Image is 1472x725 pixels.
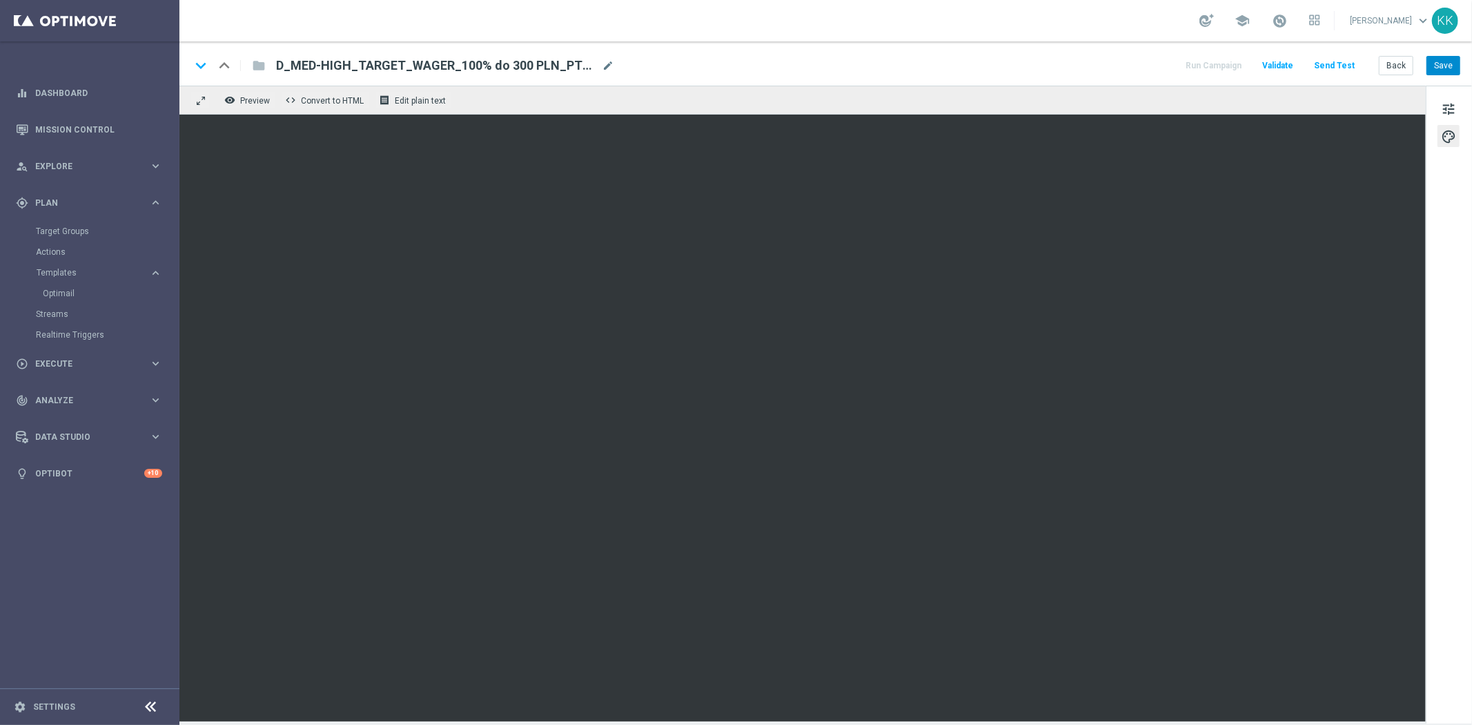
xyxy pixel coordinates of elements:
[35,396,149,405] span: Analyze
[16,358,149,370] div: Execute
[149,394,162,407] i: keyboard_arrow_right
[144,469,162,478] div: +10
[43,283,178,304] div: Optimail
[16,467,28,480] i: lightbulb
[37,269,149,277] div: Templates
[1415,13,1431,28] span: keyboard_arrow_down
[35,75,162,111] a: Dashboard
[379,95,390,106] i: receipt
[1235,13,1250,28] span: school
[221,91,276,109] button: remove_red_eye Preview
[1441,100,1456,118] span: tune
[14,701,26,713] i: settings
[149,430,162,443] i: keyboard_arrow_right
[276,57,596,74] span: D_MED-HIGH_TARGET_WAGER_100% do 300 PLN_PTLW_230925
[35,433,149,441] span: Data Studio
[149,267,162,280] i: keyboard_arrow_right
[16,197,149,209] div: Plan
[1441,128,1456,146] span: palette
[15,468,163,479] button: lightbulb Optibot +10
[15,432,163,443] button: Data Studio keyboard_arrow_right
[602,59,614,72] span: mode_edit
[1437,125,1460,147] button: palette
[375,91,452,109] button: receipt Edit plain text
[36,226,144,237] a: Target Groups
[15,124,163,135] button: Mission Control
[16,87,28,99] i: equalizer
[16,197,28,209] i: gps_fixed
[16,160,28,173] i: person_search
[36,242,178,262] div: Actions
[149,159,162,173] i: keyboard_arrow_right
[35,199,149,207] span: Plan
[301,96,364,106] span: Convert to HTML
[285,95,296,106] span: code
[395,96,446,106] span: Edit plain text
[36,329,144,340] a: Realtime Triggers
[190,55,211,76] i: keyboard_arrow_down
[16,111,162,148] div: Mission Control
[1312,57,1357,75] button: Send Test
[36,309,144,320] a: Streams
[1260,57,1295,75] button: Validate
[36,325,178,345] div: Realtime Triggers
[16,455,162,492] div: Optibot
[16,75,162,111] div: Dashboard
[16,160,149,173] div: Explore
[16,431,149,443] div: Data Studio
[1348,10,1432,31] a: [PERSON_NAME]keyboard_arrow_down
[37,269,135,277] span: Templates
[43,288,144,299] a: Optimail
[36,221,178,242] div: Target Groups
[1379,56,1413,75] button: Back
[15,88,163,99] button: equalizer Dashboard
[224,95,235,106] i: remove_red_eye
[15,161,163,172] button: person_search Explore keyboard_arrow_right
[282,91,370,109] button: code Convert to HTML
[36,262,178,304] div: Templates
[36,267,163,278] button: Templates keyboard_arrow_right
[1437,97,1460,119] button: tune
[16,358,28,370] i: play_circle_outline
[35,455,144,492] a: Optibot
[149,196,162,209] i: keyboard_arrow_right
[149,357,162,370] i: keyboard_arrow_right
[240,96,270,106] span: Preview
[16,394,28,407] i: track_changes
[33,703,75,711] a: Settings
[35,162,149,171] span: Explore
[1262,61,1293,70] span: Validate
[1432,8,1458,34] div: KK
[35,360,149,368] span: Execute
[15,197,163,209] button: gps_fixed Plan keyboard_arrow_right
[15,358,163,369] button: play_circle_outline Execute keyboard_arrow_right
[36,246,144,258] a: Actions
[1426,56,1460,75] button: Save
[16,394,149,407] div: Analyze
[15,395,163,406] button: track_changes Analyze keyboard_arrow_right
[36,304,178,325] div: Streams
[35,111,162,148] a: Mission Control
